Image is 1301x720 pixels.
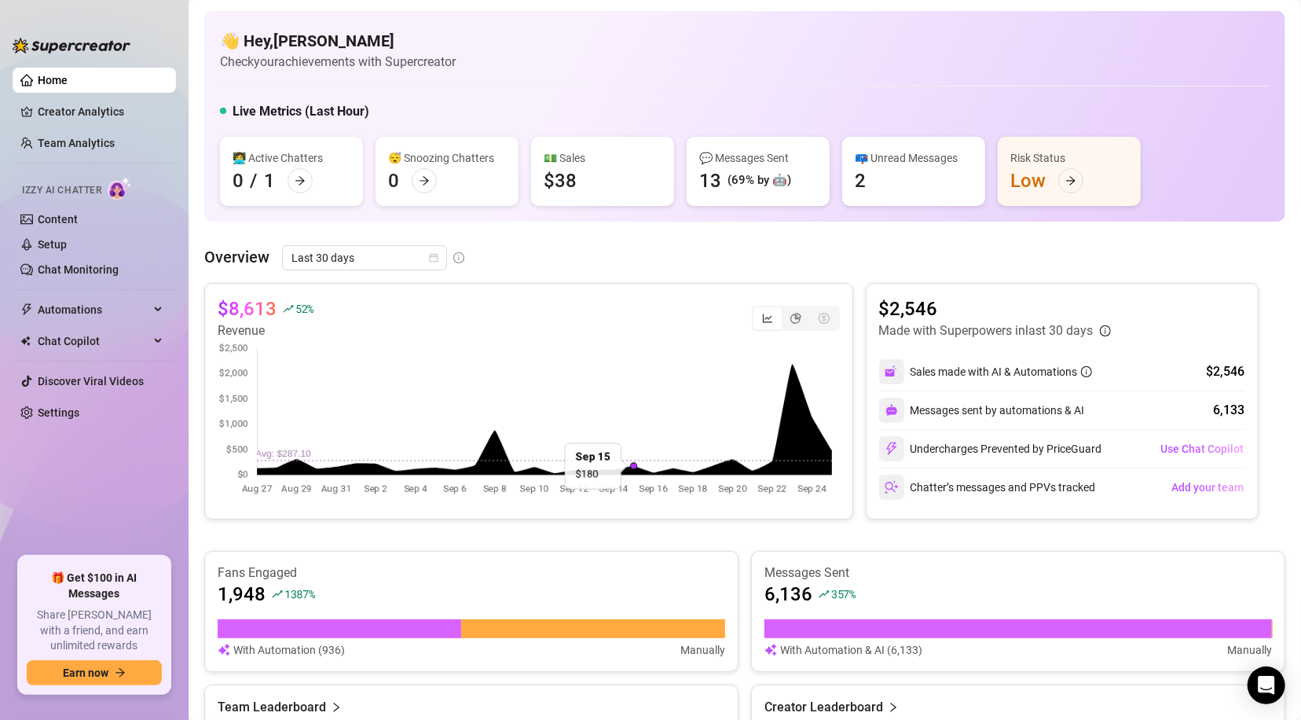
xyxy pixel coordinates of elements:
[63,667,108,679] span: Earn now
[38,137,115,149] a: Team Analytics
[38,406,79,419] a: Settings
[115,667,126,678] span: arrow-right
[1160,436,1245,461] button: Use Chat Copilot
[233,102,369,121] h5: Live Metrics (Last Hour)
[764,698,883,717] article: Creator Leaderboard
[544,168,577,193] div: $38
[13,38,130,53] img: logo-BBDzfeDw.svg
[38,74,68,86] a: Home
[108,177,132,200] img: AI Chatter
[752,306,840,331] div: segmented control
[855,168,866,193] div: 2
[233,168,244,193] div: 0
[855,149,973,167] div: 📪 Unread Messages
[283,303,294,314] span: rise
[819,313,830,324] span: dollar-circle
[233,149,350,167] div: 👩‍💻 Active Chatters
[680,641,725,659] article: Manually
[38,263,119,276] a: Chat Monitoring
[38,329,149,354] span: Chat Copilot
[911,363,1092,380] div: Sales made with AI & Automations
[284,586,315,601] span: 1387 %
[1207,362,1245,381] div: $2,546
[1171,475,1245,500] button: Add your team
[1081,366,1092,377] span: info-circle
[38,238,67,251] a: Setup
[233,641,345,659] article: With Automation (936)
[20,336,31,347] img: Chat Copilot
[1214,401,1245,420] div: 6,133
[220,52,456,72] article: Check your achievements with Supercreator
[1010,149,1128,167] div: Risk Status
[1065,175,1076,186] span: arrow-right
[38,375,144,388] a: Discover Viral Videos
[22,183,101,198] span: Izzy AI Chatter
[1227,641,1272,659] article: Manually
[264,168,275,193] div: 1
[879,436,1102,461] div: Undercharges Prevented by PriceGuard
[762,313,773,324] span: line-chart
[38,99,163,124] a: Creator Analytics
[331,698,342,717] span: right
[218,321,313,340] article: Revenue
[218,564,725,582] article: Fans Engaged
[429,253,438,263] span: calendar
[218,296,277,321] article: $8,613
[218,698,326,717] article: Team Leaderboard
[544,149,661,167] div: 💵 Sales
[790,313,801,324] span: pie-chart
[888,698,899,717] span: right
[1100,325,1111,336] span: info-circle
[388,149,506,167] div: 😴 Snoozing Chatters
[38,297,149,322] span: Automations
[831,586,856,601] span: 357 %
[27,571,162,601] span: 🎁 Get $100 in AI Messages
[220,30,456,52] h4: 👋 Hey, [PERSON_NAME]
[699,168,721,193] div: 13
[295,175,306,186] span: arrow-right
[453,252,464,263] span: info-circle
[819,589,830,600] span: rise
[218,641,230,659] img: svg%3e
[272,589,283,600] span: rise
[885,480,899,494] img: svg%3e
[419,175,430,186] span: arrow-right
[879,321,1094,340] article: Made with Superpowers in last 30 days
[218,582,266,607] article: 1,948
[764,641,777,659] img: svg%3e
[38,213,78,226] a: Content
[1161,443,1244,455] span: Use Chat Copilot
[1172,481,1244,494] span: Add your team
[764,582,812,607] article: 6,136
[885,442,899,456] img: svg%3e
[879,475,1096,500] div: Chatter’s messages and PPVs tracked
[1248,667,1285,704] div: Open Intercom Messenger
[885,365,899,379] img: svg%3e
[388,168,399,193] div: 0
[764,564,1272,582] article: Messages Sent
[27,660,162,685] button: Earn nowarrow-right
[879,398,1085,423] div: Messages sent by automations & AI
[885,404,898,417] img: svg%3e
[699,149,817,167] div: 💬 Messages Sent
[727,171,791,190] div: (69% by 🤖)
[204,245,269,269] article: Overview
[780,641,922,659] article: With Automation & AI (6,133)
[295,301,313,316] span: 52 %
[20,303,33,316] span: thunderbolt
[291,246,438,270] span: Last 30 days
[879,296,1111,321] article: $2,546
[27,608,162,654] span: Share [PERSON_NAME] with a friend, and earn unlimited rewards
